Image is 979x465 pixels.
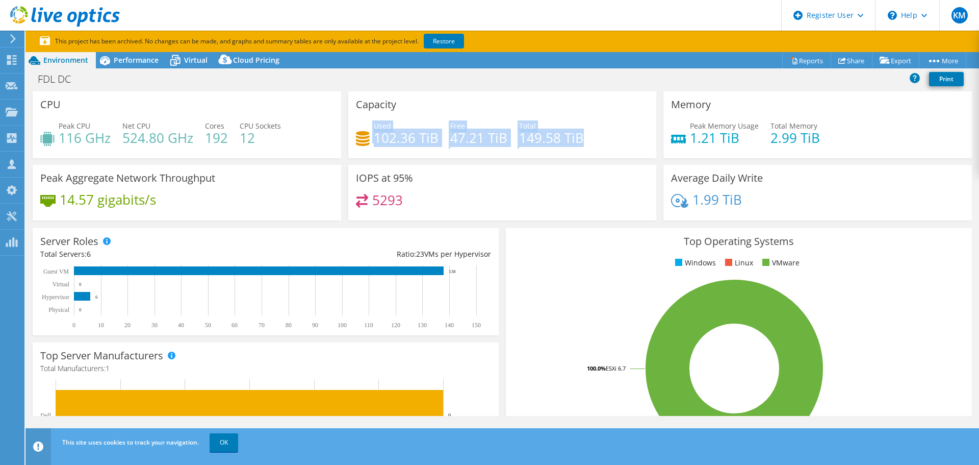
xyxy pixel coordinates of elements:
span: Total Memory [770,121,817,131]
li: VMware [760,257,800,268]
span: Environment [43,55,88,65]
h3: Peak Aggregate Network Throughput [40,173,215,184]
h4: 149.58 TiB [519,132,584,143]
text: 70 [259,322,265,329]
span: KM [951,7,968,23]
text: 6 [95,295,98,300]
text: Guest VM [43,268,69,275]
span: Cores [205,121,224,131]
tspan: 100.0% [587,364,606,372]
text: 130 [418,322,427,329]
text: 120 [391,322,400,329]
span: Free [450,121,465,131]
tspan: ESXi 6.7 [606,364,626,372]
h4: 47.21 TiB [450,132,507,143]
text: 10 [98,322,104,329]
li: Linux [723,257,753,268]
a: OK [210,433,238,452]
h4: Total Manufacturers: [40,363,491,374]
h4: 2.99 TiB [770,132,820,143]
text: 90 [312,322,318,329]
h3: Memory [671,99,711,110]
div: Total Servers: [40,249,266,260]
span: 23 [416,249,424,259]
li: Windows [673,257,716,268]
a: More [919,53,966,68]
a: Share [831,53,872,68]
text: 138 [449,269,456,274]
h3: IOPS at 95% [356,173,413,184]
text: 60 [231,322,238,329]
h3: Capacity [356,99,396,110]
text: 20 [124,322,131,329]
span: Peak Memory Usage [690,121,759,131]
a: Export [872,53,919,68]
h4: 1.99 TiB [692,194,742,205]
h3: Top Operating Systems [513,236,964,247]
text: Hypervisor [42,293,69,301]
h3: Top Server Manufacturers [40,350,163,361]
span: Used [374,121,391,131]
span: Peak CPU [59,121,90,131]
text: 6 [448,412,451,418]
span: Total [519,121,536,131]
span: 6 [87,249,91,259]
text: 110 [364,322,373,329]
h4: 116 GHz [59,132,111,143]
h3: Average Daily Write [671,173,763,184]
text: 40 [178,322,184,329]
text: 100 [338,322,347,329]
p: This project has been archived. No changes can be made, and graphs and summary tables are only av... [40,36,539,47]
svg: \n [888,11,897,20]
span: Cloud Pricing [233,55,279,65]
text: 80 [286,322,292,329]
text: Virtual [53,281,70,288]
text: 0 [79,307,82,312]
h4: 12 [240,132,281,143]
text: 0 [79,282,82,287]
span: Virtual [184,55,208,65]
span: Performance [114,55,159,65]
h4: 524.80 GHz [122,132,193,143]
a: Reports [782,53,831,68]
text: 0 [72,322,75,329]
h4: 102.36 TiB [374,132,439,143]
text: 50 [205,322,211,329]
div: Ratio: VMs per Hypervisor [266,249,491,260]
span: CPU Sockets [240,121,281,131]
text: 150 [472,322,481,329]
h3: Server Roles [40,236,98,247]
text: Physical [48,306,69,313]
span: This site uses cookies to track your navigation. [62,438,199,447]
text: 30 [151,322,158,329]
h4: 5293 [372,194,403,206]
span: 1 [106,363,110,373]
text: Dell [40,412,51,419]
h4: 14.57 gigabits/s [60,194,156,205]
h3: CPU [40,99,61,110]
h4: 192 [205,132,228,143]
span: Net CPU [122,121,150,131]
a: Print [929,72,964,86]
h1: FDL DC [33,74,87,85]
text: 140 [445,322,454,329]
h4: 1.21 TiB [690,132,759,143]
a: Restore [424,34,464,48]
